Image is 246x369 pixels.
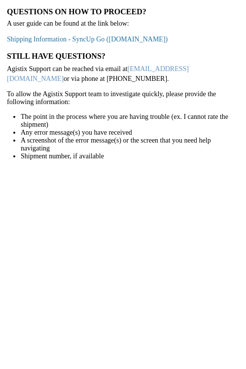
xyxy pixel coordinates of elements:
p: To allow the Agistix Support team to investigate quickly, please provide the following information: [7,90,239,106]
a: [EMAIL_ADDRESS][DOMAIN_NAME] [7,65,189,82]
h3: Questions on how to proceed? [7,7,239,16]
li: The point in the process where you are having trouble (ex. I cannot rate the shipment) [21,113,239,129]
p: Agistix Support can be reached via email at or via phone at [PHONE_NUMBER]. [7,64,239,83]
p: A user guide can be found at the link below: [7,20,239,28]
a: Shipping Information - SyncUp Go ([DOMAIN_NAME]) [7,36,168,43]
li: Shipment number, if available [21,152,239,160]
h3: Still have questions? [7,51,239,61]
li: A screenshot of the error message(s) or the screen that you need help navigating [21,137,239,152]
li: Any error message(s) you have received [21,129,239,137]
